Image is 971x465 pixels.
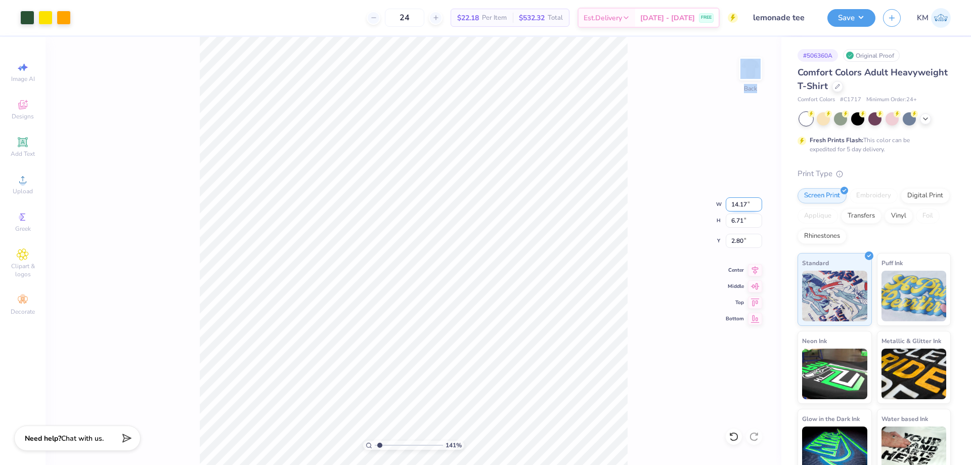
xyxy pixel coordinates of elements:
span: Center [726,267,744,274]
div: Transfers [841,208,881,224]
div: Back [744,84,757,93]
div: # 506360A [798,49,838,62]
div: Applique [798,208,838,224]
span: Minimum Order: 24 + [866,96,917,104]
span: Metallic & Glitter Ink [881,335,941,346]
button: Save [827,9,875,27]
span: Upload [13,187,33,195]
input: Untitled Design [745,8,820,28]
span: Add Text [11,150,35,158]
div: This color can be expedited for 5 day delivery. [810,136,934,154]
span: FREE [701,14,712,21]
a: KM [917,8,951,28]
span: Clipart & logos [5,262,40,278]
strong: Fresh Prints Flash: [810,136,863,144]
input: – – [385,9,424,27]
div: Foil [916,208,940,224]
span: Middle [726,283,744,290]
div: Original Proof [843,49,900,62]
span: $532.32 [519,13,545,23]
span: Chat with us. [61,434,104,443]
span: Image AI [11,75,35,83]
span: Comfort Colors Adult Heavyweight T-Shirt [798,66,948,92]
div: Digital Print [901,188,950,203]
span: Designs [12,112,34,120]
span: Comfort Colors [798,96,835,104]
span: Top [726,299,744,306]
span: Decorate [11,308,35,316]
span: Total [548,13,563,23]
span: Glow in the Dark Ink [802,413,860,424]
strong: Need help? [25,434,61,443]
img: Puff Ink [881,271,947,321]
span: Puff Ink [881,258,903,268]
img: Metallic & Glitter Ink [881,349,947,399]
div: Embroidery [850,188,898,203]
span: Water based Ink [881,413,928,424]
span: Greek [15,225,31,233]
span: Est. Delivery [584,13,622,23]
div: Rhinestones [798,229,847,244]
span: KM [917,12,929,24]
div: Print Type [798,168,951,180]
span: # C1717 [840,96,861,104]
span: 141 % [446,441,462,450]
div: Vinyl [885,208,913,224]
span: Bottom [726,315,744,322]
span: [DATE] - [DATE] [640,13,695,23]
img: Neon Ink [802,349,867,399]
span: Standard [802,258,829,268]
span: $22.18 [457,13,479,23]
img: Back [740,59,761,79]
img: Karl Michael Narciza [931,8,951,28]
span: Neon Ink [802,335,827,346]
span: Per Item [482,13,507,23]
div: Screen Print [798,188,847,203]
img: Standard [802,271,867,321]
